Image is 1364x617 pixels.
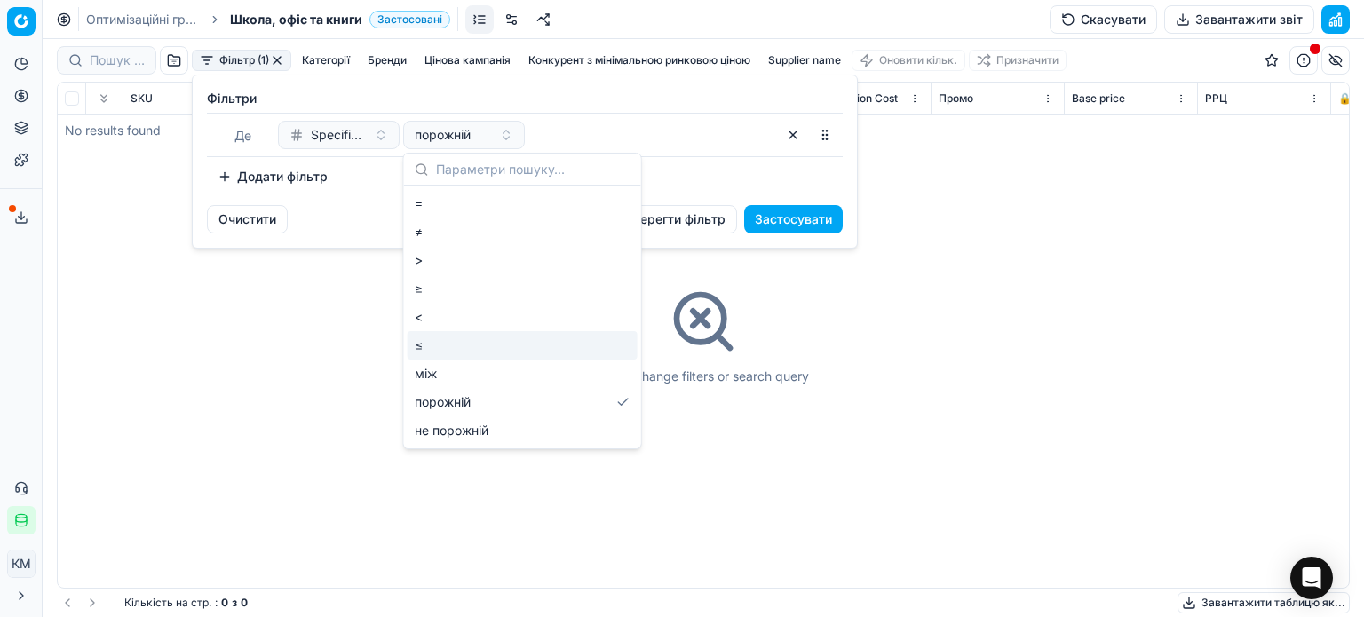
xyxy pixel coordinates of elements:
div: порожній [408,388,638,416]
button: Застосувати [744,205,843,233]
button: Зберегти фільтр [614,205,737,233]
div: ≥ [408,274,638,303]
div: ≠ [408,218,638,246]
div: > [408,246,638,274]
div: між [408,360,638,388]
div: Suggestions [404,186,641,448]
div: ≤ [408,331,638,360]
span: порожній [415,126,471,144]
div: = [408,189,638,218]
button: Додати фільтр [207,162,338,191]
div: < [408,303,638,331]
span: Де [234,128,251,143]
input: Параметри пошуку... [436,152,630,187]
span: Specification Cost [311,126,367,144]
label: Фiльтри [207,90,843,107]
div: не порожній [408,416,638,445]
button: Очистити [207,205,288,233]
